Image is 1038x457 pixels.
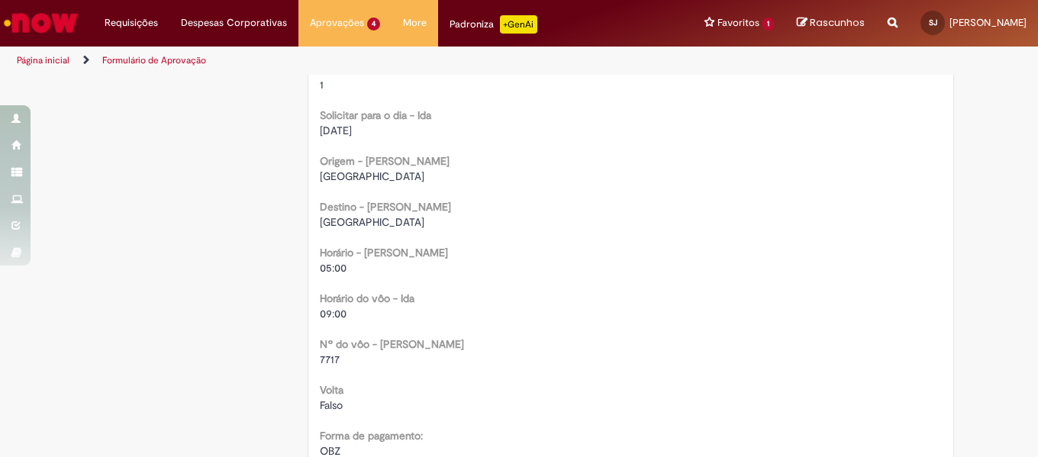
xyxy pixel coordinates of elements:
b: Horário do vôo - Ida [320,291,414,305]
b: Destino - [PERSON_NAME] [320,200,451,214]
b: Origem - [PERSON_NAME] [320,154,450,168]
div: Padroniza [450,15,537,34]
span: Aprovações [310,15,364,31]
span: Rascunhos [810,15,865,30]
b: Nº do vôo - [PERSON_NAME] [320,337,464,351]
span: 1 [762,18,774,31]
b: Solicitar para o dia - Ida [320,108,431,122]
span: [DATE] [320,124,352,137]
span: 4 [367,18,380,31]
p: +GenAi [500,15,537,34]
span: 09:00 [320,307,347,320]
span: Favoritos [717,15,759,31]
b: Volta [320,383,343,397]
img: ServiceNow [2,8,80,38]
a: Página inicial [17,54,69,66]
span: [GEOGRAPHIC_DATA] [320,169,424,183]
span: More [403,15,427,31]
b: Forma de pagamento: [320,429,423,443]
span: SJ [929,18,937,27]
span: 7717 [320,352,340,366]
span: [PERSON_NAME] [949,16,1027,29]
span: 05:00 [320,261,347,275]
span: Requisições [105,15,158,31]
span: Despesas Corporativas [181,15,287,31]
span: [GEOGRAPHIC_DATA] [320,215,424,229]
span: Falso [320,398,343,412]
a: Rascunhos [797,16,865,31]
span: 1 [320,78,324,92]
ul: Trilhas de página [11,47,681,75]
b: Horário - [PERSON_NAME] [320,246,448,259]
a: Formulário de Aprovação [102,54,206,66]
